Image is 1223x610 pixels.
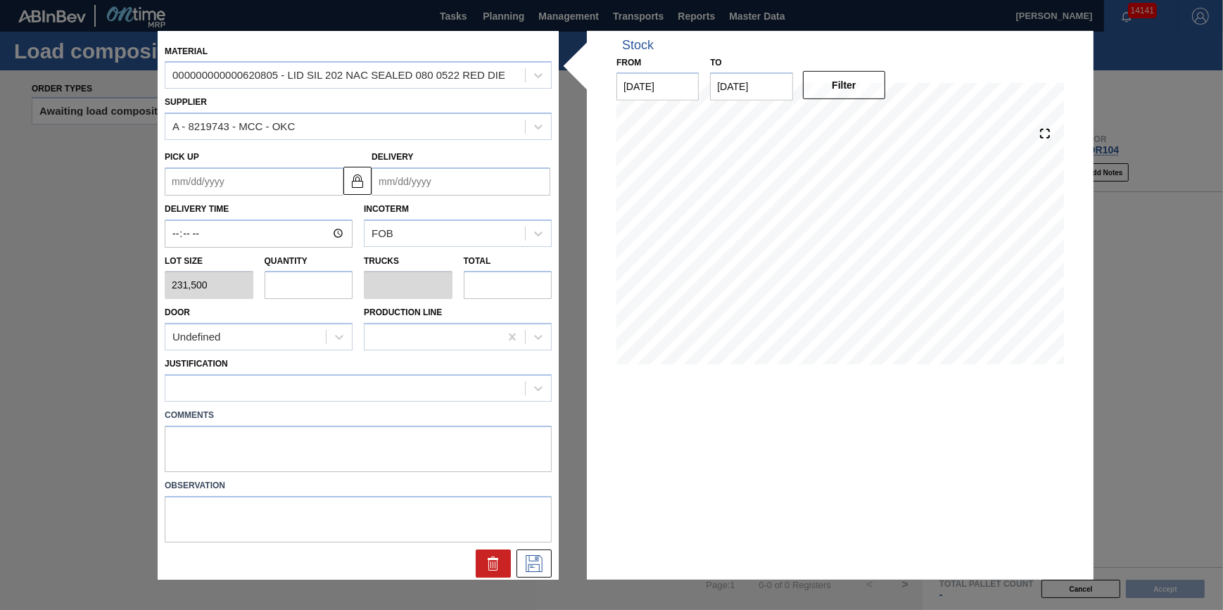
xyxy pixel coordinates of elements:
[349,172,366,189] img: locked
[372,152,414,162] label: Delivery
[803,71,885,99] button: Filter
[172,331,220,343] div: Undefined
[165,405,552,426] label: Comments
[710,72,792,101] input: mm/dd/yyyy
[165,476,552,496] label: Observation
[464,256,491,266] label: Total
[517,549,552,578] div: Save Suggestion
[476,549,511,578] div: Delete Suggestion
[710,57,721,67] label: to
[165,251,253,272] label: Lot size
[265,256,308,266] label: Quantity
[165,46,208,56] label: Material
[172,70,505,82] div: 000000000000620805 - LID SIL 202 NAC SEALED 080 0522 RED DIE
[165,199,353,220] label: Delivery Time
[364,307,442,317] label: Production Line
[165,152,199,162] label: Pick up
[165,167,343,196] input: mm/dd/yyyy
[364,204,409,214] label: Incoterm
[364,256,399,266] label: Trucks
[616,72,699,101] input: mm/dd/yyyy
[372,227,393,239] div: FOB
[343,167,372,195] button: locked
[165,359,228,369] label: Justification
[372,167,550,196] input: mm/dd/yyyy
[165,97,207,107] label: Supplier
[172,120,295,132] div: A - 8219743 - MCC - OKC
[616,57,641,67] label: From
[165,307,190,317] label: Door
[622,37,654,52] div: Stock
